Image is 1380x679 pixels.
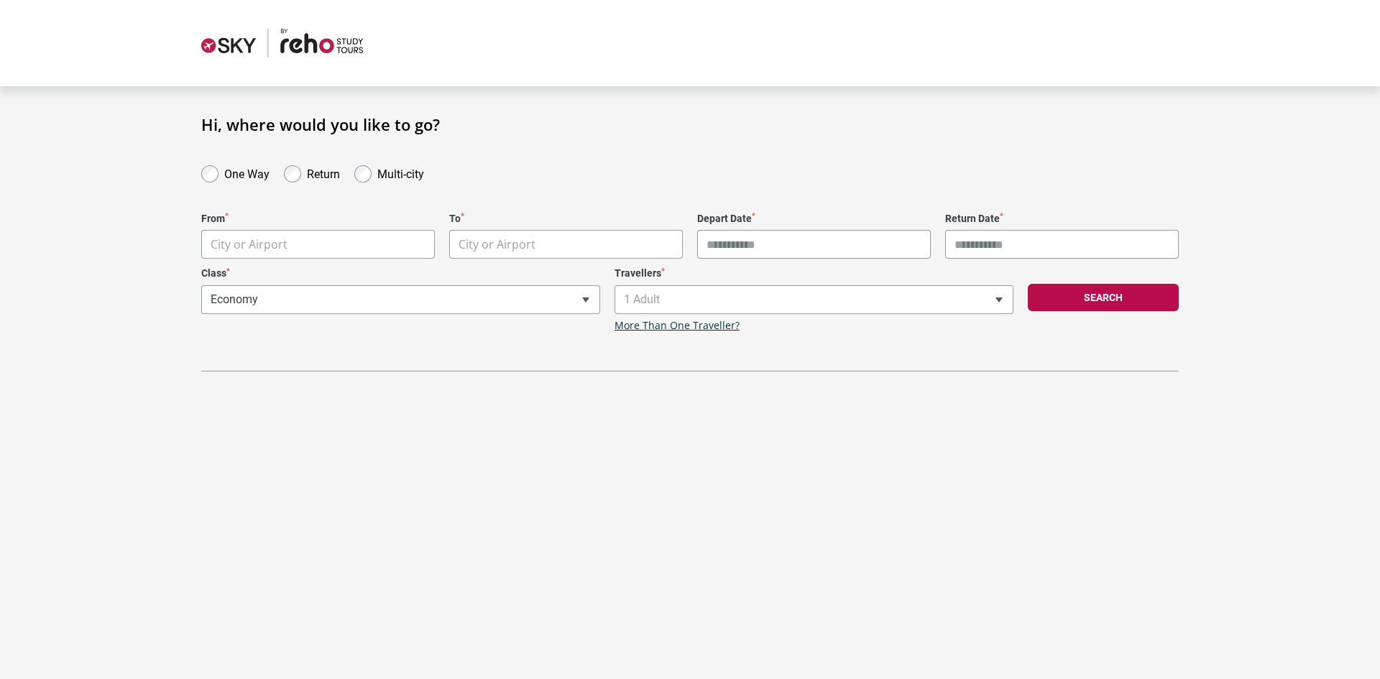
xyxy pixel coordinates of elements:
[1028,284,1179,311] button: Search
[202,286,599,313] span: Economy
[224,164,270,181] label: One Way
[450,231,682,259] span: City or Airport
[202,231,434,259] span: City or Airport
[201,285,600,314] span: Economy
[449,230,683,259] span: City or Airport
[449,213,683,225] label: To
[615,320,740,332] a: More Than One Traveller?
[201,230,435,259] span: City or Airport
[307,164,340,181] label: Return
[201,213,435,225] label: From
[211,236,287,252] span: City or Airport
[615,286,1013,313] span: 1 Adult
[615,267,1013,280] label: Travellers
[615,285,1013,314] span: 1 Adult
[697,213,931,225] label: Depart Date
[201,267,600,280] label: Class
[377,164,424,181] label: Multi-city
[945,213,1179,225] label: Return Date
[201,115,1179,134] h1: Hi, where would you like to go?
[459,236,535,252] span: City or Airport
